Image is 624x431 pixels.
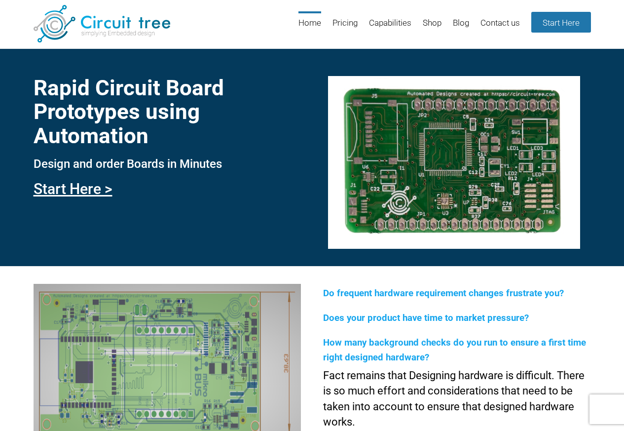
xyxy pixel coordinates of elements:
h1: Rapid Circuit Board Prototypes using Automation [34,76,301,148]
h3: Design and order Boards in Minutes [34,157,301,170]
span: Does your product have time to market pressure? [323,313,529,323]
span: Do frequent hardware requirement changes frustrate you? [323,288,564,299]
span: How many background checks do you run to ensure a first time right designed hardware? [323,337,586,363]
a: Home [298,11,321,43]
a: Blog [453,11,469,43]
a: Capabilities [369,11,411,43]
a: Start Here > [34,180,112,197]
a: Pricing [332,11,358,43]
a: Contact us [480,11,520,43]
img: Circuit Tree [34,5,170,42]
a: Start Here [531,12,591,33]
p: Fact remains that Designing hardware is difficult. There is so much effort and considerations tha... [323,368,590,430]
a: Shop [423,11,441,43]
